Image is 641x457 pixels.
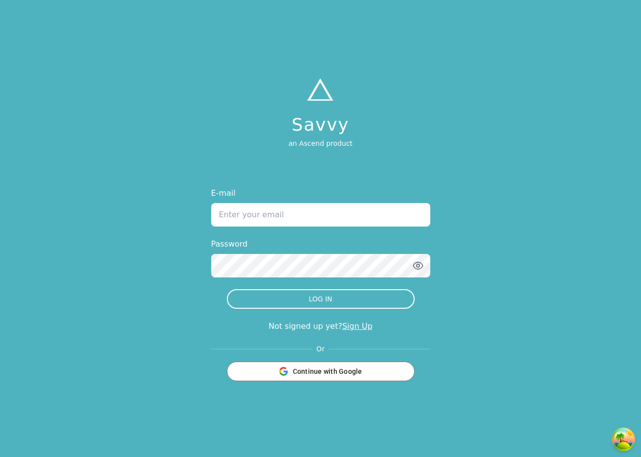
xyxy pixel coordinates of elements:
[293,366,362,376] span: Continue with Google
[312,344,329,354] span: Or
[211,187,430,199] label: E-mail
[614,430,633,449] button: Open Tanstack query devtools
[211,203,430,227] input: Enter your email
[211,238,430,250] label: Password
[227,289,415,309] button: LOG IN
[288,138,353,148] p: an Ascend product
[268,321,342,331] span: Not signed up yet?
[227,362,415,381] button: Continue with Google
[342,321,373,331] a: Sign Up
[288,115,353,135] h1: Savvy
